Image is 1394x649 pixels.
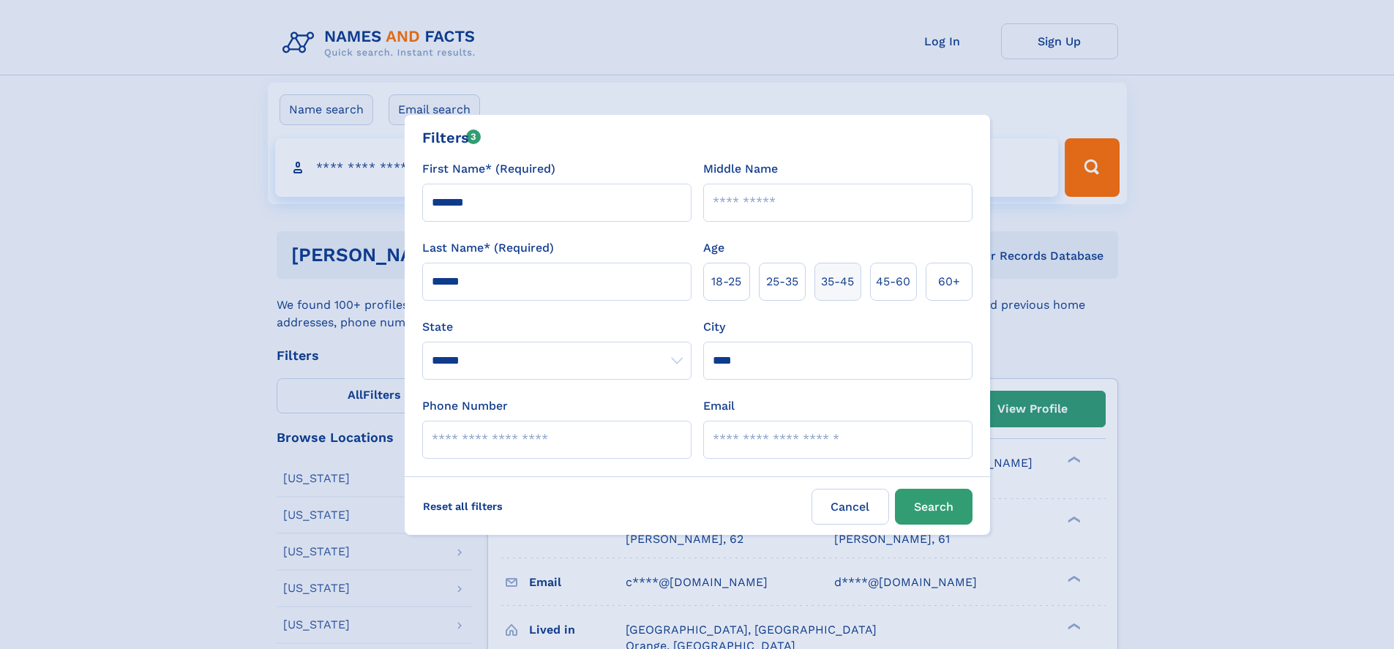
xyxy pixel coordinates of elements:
button: Search [895,489,973,525]
label: Last Name* (Required) [422,239,554,257]
span: 45‑60 [876,273,910,290]
span: 60+ [938,273,960,290]
label: Phone Number [422,397,508,415]
label: State [422,318,692,336]
label: First Name* (Required) [422,160,555,178]
label: Reset all filters [413,489,512,524]
label: Age [703,239,724,257]
label: Cancel [812,489,889,525]
label: Email [703,397,735,415]
span: 35‑45 [821,273,854,290]
span: 25‑35 [766,273,798,290]
span: 18‑25 [711,273,741,290]
label: City [703,318,725,336]
label: Middle Name [703,160,778,178]
div: Filters [422,127,481,149]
